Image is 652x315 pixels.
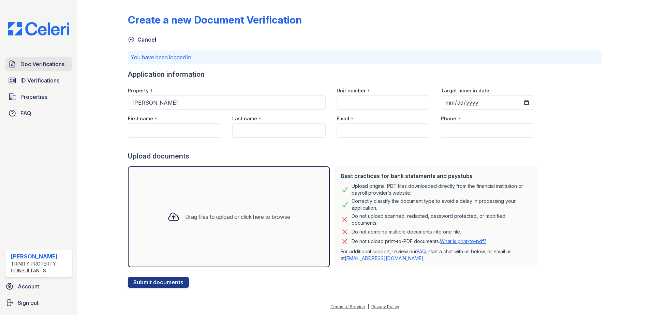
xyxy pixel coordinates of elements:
div: | [368,304,369,309]
div: Drag files to upload or click here to browse [185,213,290,221]
label: Property [128,87,149,94]
a: What is print-to-pdf? [440,238,486,244]
div: Upload original PDF files downloaded directly from the financial institution or payroll provider’... [352,183,532,196]
p: Do not upload print-to-PDF documents. [352,238,486,245]
label: Phone [441,115,456,122]
a: Cancel [128,35,156,44]
a: Doc Verifications [5,57,72,71]
a: Properties [5,90,72,104]
img: CE_Logo_Blue-a8612792a0a2168367f1c8372b55b34899dd931a85d93a1a3d3e32e68fde9ad4.png [3,22,75,35]
a: [EMAIL_ADDRESS][DOMAIN_NAME] [345,255,424,261]
a: FAQ [5,106,72,120]
a: Sign out [3,296,75,310]
label: Unit number [337,87,366,94]
div: Upload documents [128,151,540,161]
span: Doc Verifications [20,60,64,68]
div: Do not upload scanned, redacted, password protected, or modified documents. [352,213,532,226]
div: Correctly classify the document type to avoid a delay in processing your application. [352,198,532,211]
label: First name [128,115,153,122]
button: Submit documents [128,277,189,288]
a: Terms of Service [330,304,365,309]
span: Properties [20,93,47,101]
label: Target move in date [441,87,489,94]
span: ID Verifications [20,76,59,85]
div: Trinity Property Consultants [11,260,69,274]
a: ID Verifications [5,74,72,87]
div: Do not combine multiple documents into one file. [352,228,461,236]
div: [PERSON_NAME] [11,252,69,260]
p: For additional support, review our , start a chat with us below, or email us at [341,248,532,262]
a: Account [3,280,75,293]
div: Application information [128,70,540,79]
div: Create a new Document Verification [128,14,302,26]
label: Last name [232,115,257,122]
span: FAQ [20,109,31,117]
span: Sign out [18,299,39,307]
label: Email [337,115,349,122]
p: You have been logged in [131,53,599,61]
a: FAQ [417,249,426,254]
div: Best practices for bank statements and paystubs [341,172,532,180]
span: Account [18,282,39,290]
a: Privacy Policy [371,304,399,309]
